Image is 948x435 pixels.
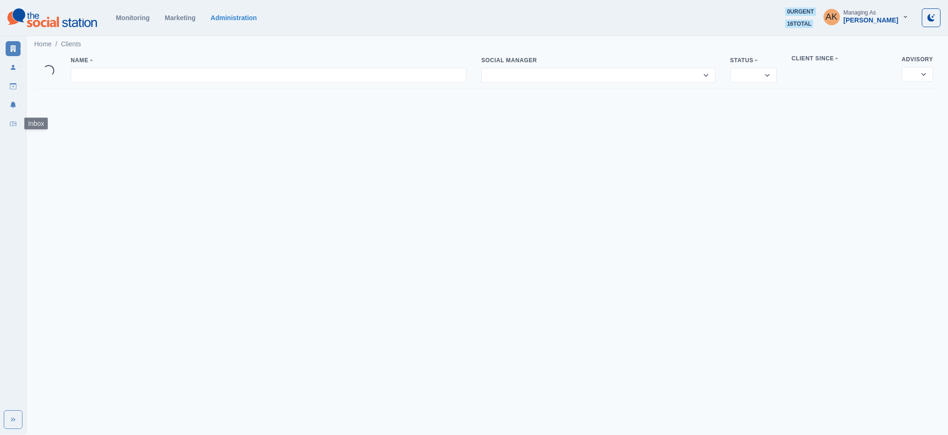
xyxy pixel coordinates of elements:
div: Alex Kalogeropoulos [825,6,838,28]
a: Clients [61,39,81,49]
div: Social Manager [481,57,715,64]
div: Managing As [844,9,876,16]
button: Toggle Mode [922,8,941,27]
span: 0 urgent [785,7,816,16]
svg: Sort [753,58,759,63]
button: Managing As[PERSON_NAME] [816,7,916,26]
svg: Sort [834,56,839,61]
a: Administration [211,14,257,22]
div: Name [71,57,466,64]
a: Draft Posts [6,79,21,94]
div: Advisory [902,56,933,63]
a: Home [34,39,51,49]
span: / [55,39,57,49]
a: Inbox [6,116,21,131]
div: Client Since [792,55,887,62]
a: Marketing [165,14,196,22]
a: Notifications [6,97,21,112]
div: Status [730,57,777,64]
img: logoTextSVG.62801f218bc96a9b266caa72a09eb111.svg [7,8,97,27]
nav: breadcrumb [34,39,81,49]
a: Clients [6,41,21,56]
svg: Sort [88,58,94,63]
a: Users [6,60,21,75]
button: Expand [4,410,22,429]
a: Monitoring [116,14,149,22]
div: [PERSON_NAME] [844,16,898,24]
span: 16 total [785,20,813,28]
